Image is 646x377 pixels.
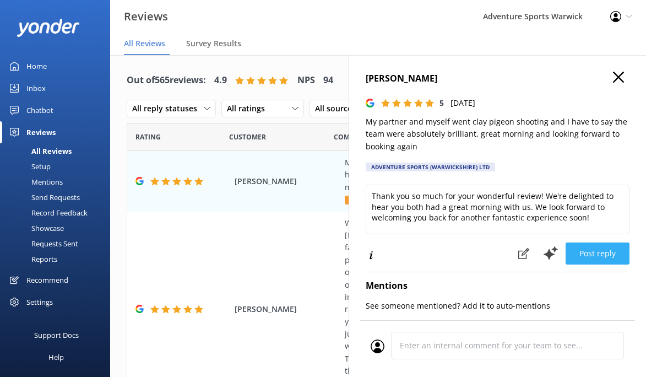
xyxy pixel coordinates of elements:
[7,190,110,205] a: Send Requests
[17,19,80,37] img: yonder-white-logo.png
[297,73,315,88] h4: NPS
[450,97,475,109] p: [DATE]
[235,175,339,187] span: [PERSON_NAME]
[7,174,63,190] div: Mentions
[7,205,110,220] a: Record Feedback
[26,77,46,99] div: Inbox
[439,98,444,108] span: 5
[7,236,78,251] div: Requests Sent
[7,220,64,236] div: Showcase
[7,174,110,190] a: Mentions
[124,8,168,25] h3: Reviews
[323,73,333,88] h4: 94
[366,300,629,312] p: See someone mentioned? Add it to auto-mentions
[48,346,64,368] div: Help
[366,72,629,86] h4: [PERSON_NAME]
[235,303,339,315] span: [PERSON_NAME]
[26,269,68,291] div: Recommend
[7,236,110,251] a: Requests Sent
[613,72,624,84] button: Close
[26,291,53,313] div: Settings
[334,132,369,142] span: Question
[7,251,110,267] a: Reports
[566,243,629,265] button: Post reply
[7,190,80,205] div: Send Requests
[345,196,380,204] span: Reply
[7,159,110,174] a: Setup
[7,251,57,267] div: Reports
[7,143,110,159] a: All Reviews
[229,132,266,142] span: Date
[127,73,206,88] h4: Out of 565 reviews:
[7,220,110,236] a: Showcase
[7,205,88,220] div: Record Feedback
[214,73,227,88] h4: 4.9
[26,99,53,121] div: Chatbot
[186,38,241,49] span: Survey Results
[366,279,629,293] h4: Mentions
[34,324,79,346] div: Support Docs
[132,103,204,115] span: All reply statuses
[7,143,72,159] div: All Reviews
[135,132,161,142] span: Date
[345,157,555,193] div: My partner and myself went clay pigeon shooting and I have to say the team were absolutely brilli...
[227,103,272,115] span: All ratings
[124,38,165,49] span: All Reviews
[366,116,629,153] p: My partner and myself went clay pigeon shooting and I have to say the team were absolutely brilli...
[26,55,47,77] div: Home
[7,159,51,174] div: Setup
[366,163,495,171] div: Adventure Sports (Warwickshire) Ltd
[315,103,362,115] span: All sources
[371,340,384,353] img: user_profile.svg
[366,185,629,234] textarea: Thank you so much for your wonderful review! We're delighted to hear you both had a great morning...
[26,121,56,143] div: Reviews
